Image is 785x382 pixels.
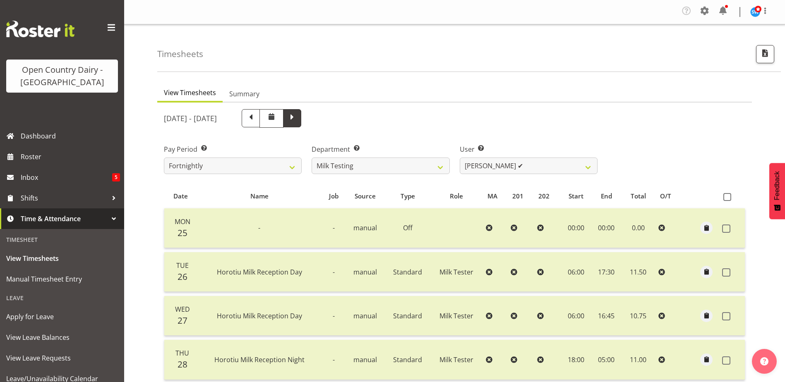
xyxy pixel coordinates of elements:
[333,223,335,232] span: -
[626,191,651,201] div: Total
[178,315,187,326] span: 27
[112,173,120,181] span: 5
[217,267,302,277] span: Horotiu Milk Reception Day
[258,223,260,232] span: -
[385,252,430,292] td: Standard
[621,208,655,248] td: 0.00
[178,227,187,239] span: 25
[560,252,591,292] td: 06:00
[773,171,781,200] span: Feedback
[2,348,122,368] a: View Leave Requests
[164,88,216,98] span: View Timesheets
[769,163,785,219] button: Feedback - Show survey
[591,296,621,336] td: 16:45
[385,340,430,380] td: Standard
[750,7,760,17] img: steve-webb7510.jpg
[390,191,426,201] div: Type
[2,306,122,327] a: Apply for Leave
[333,355,335,364] span: -
[439,267,473,277] span: Milk Tester
[756,45,774,63] button: Export CSV
[385,296,430,336] td: Standard
[2,327,122,348] a: View Leave Balances
[175,305,190,314] span: Wed
[487,191,503,201] div: MA
[202,191,317,201] div: Name
[21,150,120,163] span: Roster
[621,340,655,380] td: 11.00
[435,191,478,201] div: Role
[2,289,122,306] div: Leave
[333,311,335,320] span: -
[229,89,259,99] span: Summary
[385,208,430,248] td: Off
[176,261,189,270] span: Tue
[565,191,587,201] div: Start
[512,191,529,201] div: 201
[164,144,302,154] label: Pay Period
[21,130,120,142] span: Dashboard
[760,357,768,365] img: help-xxl-2.png
[21,171,112,184] span: Inbox
[560,296,591,336] td: 06:00
[353,223,377,232] span: manual
[178,358,187,370] span: 28
[178,271,187,282] span: 26
[6,310,118,323] span: Apply for Leave
[6,352,118,364] span: View Leave Requests
[353,267,377,277] span: manual
[14,64,110,88] div: Open Country Dairy - [GEOGRAPHIC_DATA]
[6,331,118,344] span: View Leave Balances
[621,296,655,336] td: 10.75
[217,311,302,320] span: Horotiu Milk Reception Day
[157,49,203,59] h4: Timesheets
[439,311,473,320] span: Milk Tester
[560,340,591,380] td: 18:00
[312,144,449,154] label: Department
[2,269,122,289] a: Manual Timesheet Entry
[460,144,598,154] label: User
[538,191,555,201] div: 202
[2,231,122,248] div: Timesheet
[6,273,118,285] span: Manual Timesheet Entry
[621,252,655,292] td: 11.50
[660,191,677,201] div: O/T
[6,21,74,37] img: Rosterit website logo
[175,349,189,358] span: Thu
[326,191,341,201] div: Job
[353,311,377,320] span: manual
[175,217,190,226] span: Mon
[439,355,473,364] span: Milk Tester
[6,252,118,265] span: View Timesheets
[21,192,108,204] span: Shifts
[591,340,621,380] td: 05:00
[353,355,377,364] span: manual
[560,208,591,248] td: 00:00
[591,208,621,248] td: 00:00
[333,267,335,277] span: -
[169,191,192,201] div: Date
[164,114,217,123] h5: [DATE] - [DATE]
[2,248,122,269] a: View Timesheets
[21,212,108,225] span: Time & Attendance
[591,252,621,292] td: 17:30
[214,355,305,364] span: Horotiu Milk Reception Night
[596,191,617,201] div: End
[350,191,380,201] div: Source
